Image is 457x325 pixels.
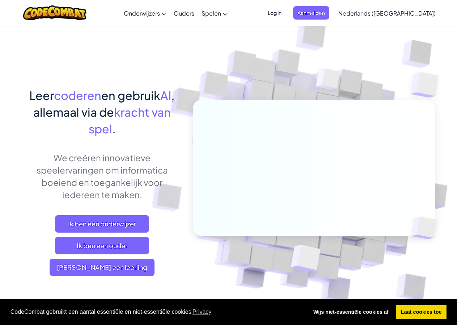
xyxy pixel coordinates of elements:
span: coderen [54,88,101,103]
span: . [112,121,116,136]
a: deny cookies [308,305,393,320]
a: allow cookies [396,305,447,320]
span: Leer [29,88,54,103]
a: learn more about cookies [191,307,213,317]
a: Ik ben een ouder [55,237,149,254]
span: Onderwijzers [124,9,160,17]
a: Ouders [170,3,198,23]
img: CodeCombat logo [23,5,86,20]
span: kracht van spel [89,105,171,136]
button: Log in [263,6,286,20]
button: Aanmelden [293,6,329,20]
a: Ik ben een onderwijzer [55,215,149,233]
p: We creëren innovatieve speelervaringen om informatica boeiend en toegankelijk voor iedereen te ma... [22,151,182,201]
button: [PERSON_NAME] een leerling [50,259,155,276]
img: Overlap cubes [399,201,453,254]
span: AI [160,88,171,103]
span: Spelen [202,9,221,17]
a: Spelen [198,3,231,23]
a: Nederlands ([GEOGRAPHIC_DATA]) [335,3,439,23]
span: en gebruik [101,88,160,103]
a: Onderwijzers [120,3,170,23]
span: CodeCombat gebruikt een aantal essentiële en niet-essentiële cookies [10,307,303,317]
img: Overlap cubes [273,229,338,289]
img: Overlap cubes [302,54,354,108]
span: Nederlands ([GEOGRAPHIC_DATA]) [338,9,436,17]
